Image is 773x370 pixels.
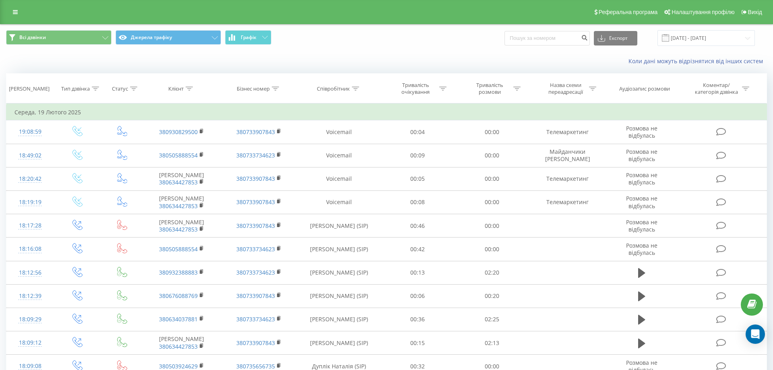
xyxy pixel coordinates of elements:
button: Експорт [594,31,637,45]
td: 00:00 [455,214,529,238]
a: Коли дані можуть відрізнятися вiд інших систем [628,57,767,65]
a: 380634427853 [159,178,198,186]
a: 380634427853 [159,225,198,233]
td: 00:00 [455,238,529,261]
td: 00:00 [455,167,529,190]
span: Реферальна програма [599,9,658,15]
span: Розмова не відбулась [626,148,657,163]
a: 380503924629 [159,362,198,370]
div: Тривалість очікування [394,82,437,95]
div: 18:49:02 [14,148,46,163]
td: 02:25 [455,308,529,331]
td: Voicemail [297,167,380,190]
div: 18:12:39 [14,288,46,304]
span: Всі дзвінки [19,34,46,41]
span: Графік [241,35,256,40]
td: 00:00 [455,190,529,214]
div: 18:20:42 [14,171,46,187]
td: 00:00 [455,144,529,167]
td: 00:13 [380,261,455,284]
a: 380733734623 [236,151,275,159]
td: Voicemail [297,120,380,144]
td: 00:42 [380,238,455,261]
td: [PERSON_NAME] [143,214,220,238]
a: 380733907843 [236,222,275,229]
td: 02:20 [455,261,529,284]
input: Пошук за номером [504,31,590,45]
span: Розмова не відбулась [626,171,657,186]
a: 380733734623 [236,245,275,253]
td: [PERSON_NAME] [143,331,220,355]
a: 380733907843 [236,175,275,182]
td: [PERSON_NAME] (SIP) [297,308,380,331]
div: Аудіозапис розмови [619,85,670,92]
div: Тип дзвінка [61,85,90,92]
div: Назва схеми переадресації [544,82,587,95]
span: Розмова не відбулась [626,242,657,256]
a: 380505888554 [159,151,198,159]
td: [PERSON_NAME] [143,167,220,190]
div: 18:09:29 [14,312,46,327]
td: Телемаркетинг [529,120,606,144]
div: Статус [112,85,128,92]
a: 380634037881 [159,315,198,323]
span: Вихід [748,9,762,15]
div: Тривалість розмови [468,82,511,95]
div: 18:19:19 [14,194,46,210]
button: Графік [225,30,271,45]
a: 380733907843 [236,128,275,136]
td: 00:20 [455,284,529,308]
td: [PERSON_NAME] (SIP) [297,284,380,308]
td: 00:46 [380,214,455,238]
td: Voicemail [297,144,380,167]
div: Клієнт [168,85,184,92]
td: 00:06 [380,284,455,308]
td: [PERSON_NAME] (SIP) [297,214,380,238]
span: Розмова не відбулась [626,194,657,209]
td: 00:36 [380,308,455,331]
td: [PERSON_NAME] (SIP) [297,261,380,284]
button: Всі дзвінки [6,30,112,45]
div: Open Intercom Messenger [746,325,765,344]
a: 380733734623 [236,269,275,276]
td: Voicemail [297,190,380,214]
div: Коментар/категорія дзвінка [693,82,740,95]
td: 00:00 [455,120,529,144]
a: 380930829500 [159,128,198,136]
td: 00:04 [380,120,455,144]
button: Джерела трафіку [116,30,221,45]
div: 18:12:56 [14,265,46,281]
a: 380733734623 [236,315,275,323]
td: Середа, 19 Лютого 2025 [6,104,767,120]
a: 380634427853 [159,343,198,350]
a: 380505888554 [159,245,198,253]
a: 380733907843 [236,339,275,347]
td: Телемаркетинг [529,167,606,190]
td: Телемаркетинг [529,190,606,214]
a: 380634427853 [159,202,198,210]
div: 18:17:28 [14,218,46,234]
td: 00:09 [380,144,455,167]
td: 00:05 [380,167,455,190]
span: Розмова не відбулась [626,124,657,139]
td: 00:15 [380,331,455,355]
td: [PERSON_NAME] [143,190,220,214]
a: 380733907843 [236,198,275,206]
td: [PERSON_NAME] (SIP) [297,238,380,261]
a: 380932388883 [159,269,198,276]
div: Співробітник [317,85,350,92]
span: Розмова не відбулась [626,218,657,233]
span: Налаштування профілю [672,9,734,15]
div: 18:09:12 [14,335,46,351]
td: Майданчики [PERSON_NAME] [529,144,606,167]
td: [PERSON_NAME] (SIP) [297,331,380,355]
a: 380676088769 [159,292,198,300]
div: [PERSON_NAME] [9,85,50,92]
div: 19:08:59 [14,124,46,140]
a: 380733907843 [236,292,275,300]
div: Бізнес номер [237,85,270,92]
a: 380735656735 [236,362,275,370]
td: 02:13 [455,331,529,355]
div: 18:16:08 [14,241,46,257]
td: 00:08 [380,190,455,214]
